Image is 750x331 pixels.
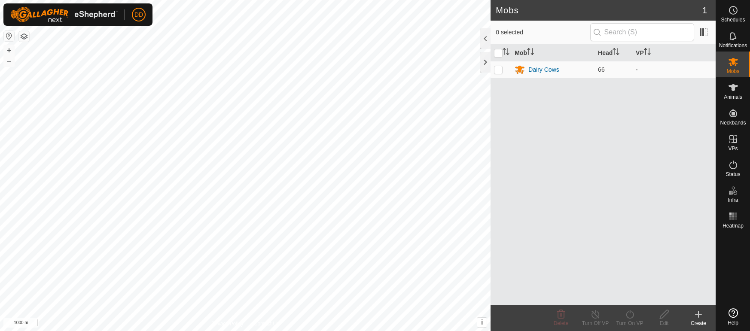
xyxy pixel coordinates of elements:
h2: Mobs [496,5,702,15]
button: i [477,318,487,327]
p-sorticon: Activate to sort [527,49,534,56]
div: Create [681,319,716,327]
div: Dairy Cows [528,65,559,74]
td: - [632,61,716,78]
span: VPs [728,146,738,151]
span: Neckbands [720,120,746,125]
img: Gallagher Logo [10,7,118,22]
span: i [481,319,483,326]
button: + [4,45,14,55]
p-sorticon: Activate to sort [613,49,619,56]
div: Turn On VP [613,319,647,327]
span: 1 [702,4,707,17]
button: Reset Map [4,31,14,41]
a: Help [716,305,750,329]
button: – [4,56,14,67]
th: Mob [511,45,595,61]
button: Map Layers [19,31,29,42]
span: 0 selected [496,28,590,37]
input: Search (S) [590,23,694,41]
div: Turn Off VP [578,319,613,327]
p-sorticon: Activate to sort [503,49,509,56]
div: Edit [647,319,681,327]
span: Help [728,320,738,325]
span: Schedules [721,17,745,22]
span: Status [726,172,740,177]
span: Heatmap [723,223,744,228]
a: Privacy Policy [211,320,244,328]
span: DD [134,10,143,19]
span: Animals [724,94,742,100]
th: VP [632,45,716,61]
span: Delete [554,320,569,326]
span: Mobs [727,69,739,74]
span: Notifications [719,43,747,48]
span: 66 [598,66,605,73]
span: Infra [728,197,738,203]
p-sorticon: Activate to sort [644,49,651,56]
a: Contact Us [254,320,279,328]
th: Head [595,45,632,61]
